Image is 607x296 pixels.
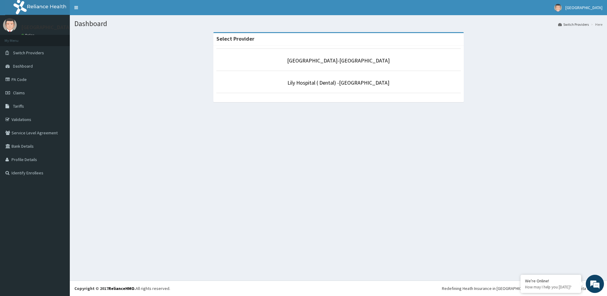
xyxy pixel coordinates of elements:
footer: All rights reserved. [70,281,607,296]
a: [GEOGRAPHIC_DATA]-[GEOGRAPHIC_DATA] [287,57,390,64]
a: Online [21,33,36,37]
span: Tariffs [13,103,24,109]
a: RelianceHMO [108,286,134,291]
span: Switch Providers [13,50,44,55]
span: Dashboard [13,63,33,69]
a: Switch Providers [558,22,589,27]
p: How may I help you today? [525,284,577,290]
span: [GEOGRAPHIC_DATA] [565,5,602,10]
h1: Dashboard [74,20,602,28]
strong: Select Provider [216,35,254,42]
div: We're Online! [525,278,577,284]
img: User Image [554,4,562,12]
img: User Image [3,18,17,32]
strong: Copyright © 2017 . [74,286,136,291]
div: Redefining Heath Insurance in [GEOGRAPHIC_DATA] using Telemedicine and Data Science! [442,285,602,291]
p: [GEOGRAPHIC_DATA] [21,25,71,30]
a: Lily Hospital ( Dental) -[GEOGRAPHIC_DATA] [287,79,389,86]
li: Here [589,22,602,27]
span: Claims [13,90,25,96]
